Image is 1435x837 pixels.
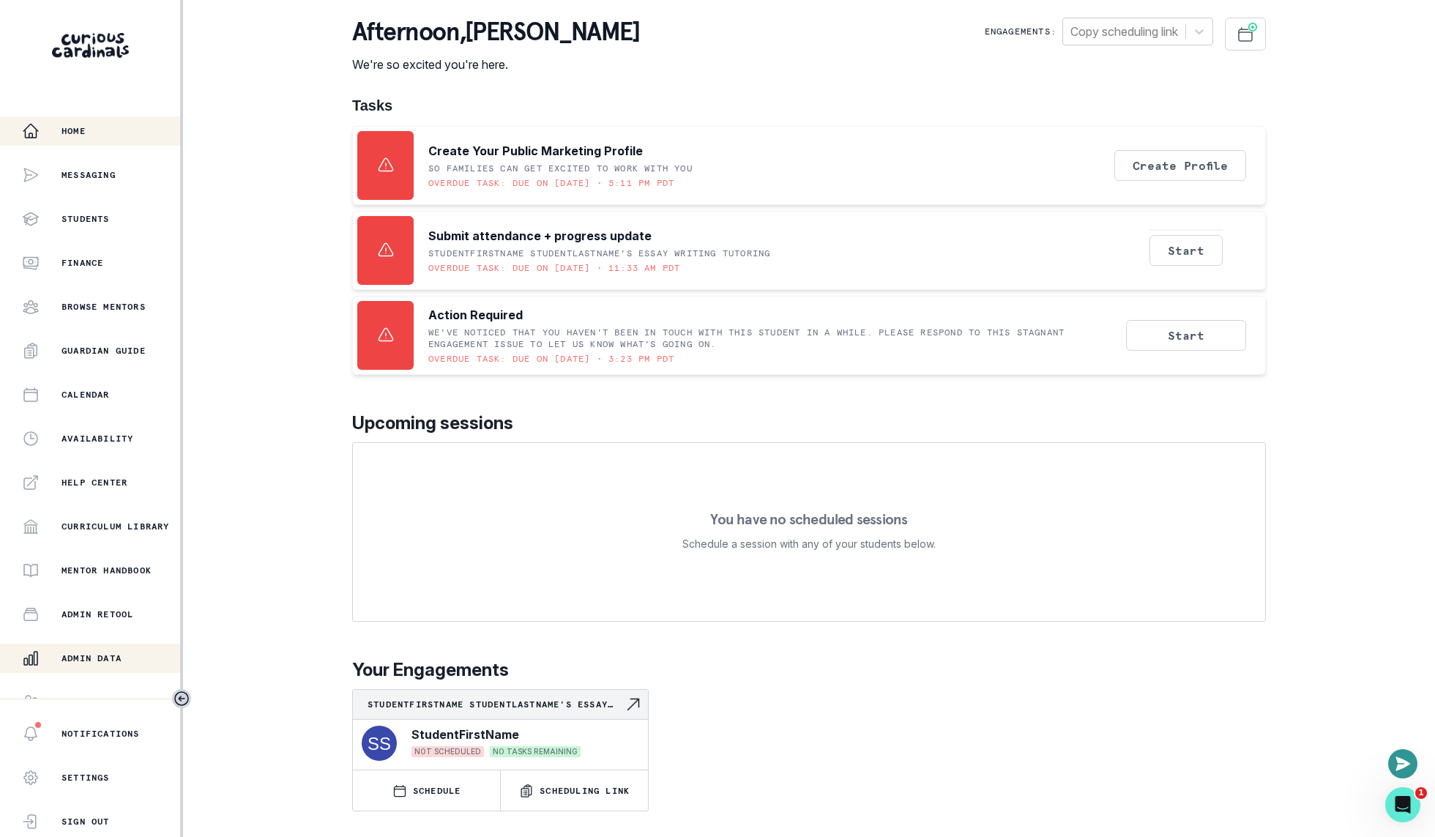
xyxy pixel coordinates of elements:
img: Curious Cardinals Logo [52,33,129,58]
svg: Navigate to engagement page [625,696,642,713]
span: NO TASKS REMAINING [490,746,581,757]
p: Calendar [61,389,110,401]
p: Notifications [61,728,140,740]
p: Sign Out [61,816,110,827]
button: Open or close messaging widget [1388,749,1417,778]
p: Home [61,125,86,137]
p: StudentFirstName [411,726,519,743]
p: Matching [61,696,110,708]
p: We're so excited you're here. [352,56,640,73]
p: Guardian Guide [61,345,146,357]
p: Overdue task: Due on [DATE] • 3:23 PM PDT [428,353,674,365]
img: svg [362,726,397,761]
p: Settings [61,772,110,784]
p: Finance [61,257,103,269]
p: Messaging [61,169,116,181]
button: Start [1126,320,1246,351]
p: Action Required [428,306,523,324]
span: 1 [1415,787,1427,799]
p: Upcoming sessions [352,410,1266,436]
p: Availability [61,433,133,444]
a: StudentFirstName StudentLastName's Essay Writing tutoringNavigate to engagement pageStudentFirstN... [353,690,648,764]
p: StudentFirstName StudentLastName's Essay Writing tutoring [428,248,770,259]
p: SCHEDULE [413,785,461,797]
p: Students [61,213,110,225]
p: afternoon , [PERSON_NAME] [352,18,640,47]
p: StudentFirstName StudentLastName's Essay Writing tutoring [368,699,625,710]
button: Start [1149,235,1223,266]
p: Scheduling Link [540,785,630,797]
p: Create Your Public Marketing Profile [428,142,643,160]
span: NOT SCHEDULED [411,746,484,757]
p: Submit attendance + progress update [428,227,652,245]
p: Engagements: [985,26,1056,37]
button: Scheduling Link [501,770,648,811]
p: Mentor Handbook [61,565,152,576]
iframe: Intercom live chat [1385,787,1420,822]
p: Overdue task: Due on [DATE] • 5:11 PM PDT [428,177,674,189]
p: Schedule a session with any of your students below. [682,535,936,553]
h1: Tasks [352,97,1266,114]
p: You have no scheduled sessions [710,512,907,527]
button: Toggle sidebar [172,689,191,708]
p: Browse Mentors [61,301,146,313]
p: Curriculum Library [61,521,170,532]
p: Overdue task: Due on [DATE] • 11:33 AM PDT [428,262,680,274]
p: Admin Data [61,652,122,664]
button: SCHEDULE [353,770,500,811]
p: Help Center [61,477,127,488]
p: Your Engagements [352,657,1266,683]
button: Create Profile [1114,150,1246,181]
p: We've noticed that you haven't been in touch with this student in a while. Please respond to this... [428,327,1120,350]
p: Admin Retool [61,609,133,620]
button: Schedule Sessions [1225,18,1266,51]
p: SO FAMILIES CAN GET EXCITED TO WORK WITH YOU [428,163,693,174]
